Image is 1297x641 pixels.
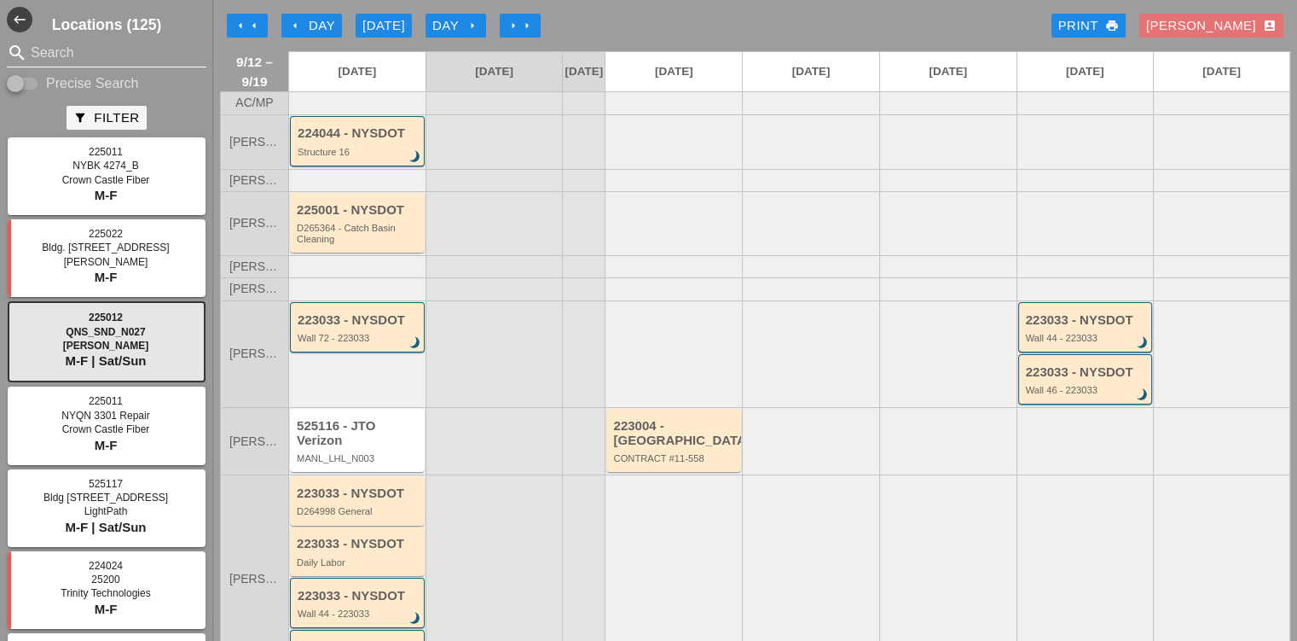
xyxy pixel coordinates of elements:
[65,353,146,368] span: M-F | Sat/Sun
[89,146,123,158] span: 225011
[73,111,87,125] i: filter_alt
[281,14,342,38] button: Day
[520,19,534,32] i: arrow_right
[406,334,425,353] i: brightness_3
[229,52,280,91] span: 9/12 – 9/19
[432,16,479,36] div: Day
[89,312,123,323] span: 225012
[298,589,420,603] div: 223033 - NYSDOT
[298,313,420,328] div: 223033 - NYSDOT
[1133,387,1152,405] i: brightness_3
[7,73,206,94] div: Enable Precise search to match search terms exactly.
[297,537,420,551] div: 223033 - NYSDOT
[89,560,123,572] span: 224024
[1026,365,1148,380] div: 223033 - NYSDOT
[89,478,123,490] span: 525117
[89,395,123,407] span: 225011
[63,340,149,352] span: [PERSON_NAME]
[31,39,182,67] input: Search
[297,203,420,218] div: 225001 - NYSDOT
[288,16,335,36] div: Day
[66,326,145,338] span: QNS_SND_N027
[91,574,119,586] span: 25200
[229,260,280,273] span: [PERSON_NAME]
[89,228,123,240] span: 225022
[84,505,128,517] span: LightPath
[1154,52,1289,91] a: [DATE]
[880,52,1016,91] a: [DATE]
[1133,334,1152,353] i: brightness_3
[297,487,420,501] div: 223033 - NYSDOT
[65,520,146,534] span: M-F | Sat/Sun
[72,160,138,172] span: NYBK 4274_B
[297,223,420,244] div: D265364 - Catch Basin Cleaning
[613,453,737,463] div: CONTRACT #11-558
[288,19,302,32] i: arrow_left
[64,256,148,268] span: [PERSON_NAME]
[298,333,420,343] div: Wall 72 - 223033
[229,283,280,295] span: [PERSON_NAME]
[95,438,118,452] span: M-F
[289,52,426,91] a: [DATE]
[1051,14,1126,38] a: Print
[507,19,520,32] i: arrow_right
[563,52,605,91] a: [DATE]
[229,435,280,448] span: [PERSON_NAME]
[61,410,149,422] span: NYQN 3301 Repair
[229,573,280,586] span: [PERSON_NAME]
[62,174,150,186] span: Crown Castle Fiber
[62,423,150,435] span: Crown Castle Fiber
[235,96,273,109] span: AC/MP
[297,506,420,516] div: D264998 General
[1146,16,1277,36] div: [PERSON_NAME]
[1026,313,1148,328] div: 223033 - NYSDOT
[426,52,563,91] a: [DATE]
[61,587,150,599] span: Trinity Technologies
[229,347,280,360] span: [PERSON_NAME]
[7,7,32,32] i: west
[7,7,32,32] button: Shrink Sidebar
[1139,14,1283,38] button: [PERSON_NAME]
[95,602,118,616] span: M-F
[743,52,879,91] a: [DATE]
[613,419,737,447] div: 223004 - [GEOGRAPHIC_DATA]
[1263,19,1277,32] i: account_box
[356,14,412,38] button: [DATE]
[95,188,118,202] span: M-F
[298,147,420,157] div: Structure 16
[95,270,118,284] span: M-F
[1058,16,1119,36] div: Print
[406,609,425,628] i: brightness_3
[67,106,146,130] button: Filter
[362,16,405,36] div: [DATE]
[500,14,541,38] button: Move Ahead 1 Week
[297,419,420,447] div: 525116 - JTO Verizon
[297,453,420,463] div: MANL_LHL_N003
[43,492,168,504] span: Bldg [STREET_ADDRESS]
[229,136,280,149] span: [PERSON_NAME]
[1026,333,1148,343] div: Wall 44 - 223033
[406,148,425,166] i: brightness_3
[605,52,742,91] a: [DATE]
[73,108,139,128] div: Filter
[227,14,268,38] button: Move Back 1 Week
[298,609,420,619] div: Wall 44 - 223033
[1017,52,1154,91] a: [DATE]
[7,43,27,63] i: search
[466,19,479,32] i: arrow_right
[298,126,420,141] div: 224044 - NYSDOT
[297,557,420,568] div: Daily Labor
[234,19,247,32] i: arrow_left
[1105,19,1119,32] i: print
[426,14,486,38] button: Day
[247,19,261,32] i: arrow_left
[46,75,139,92] label: Precise Search
[229,217,280,230] span: [PERSON_NAME]
[1026,385,1148,395] div: Wall 46 - 223033
[42,242,169,253] span: Bldg. [STREET_ADDRESS]
[229,174,280,187] span: [PERSON_NAME]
